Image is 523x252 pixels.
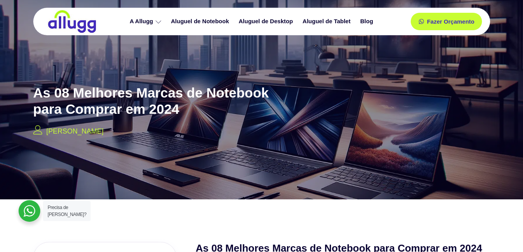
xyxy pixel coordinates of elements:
iframe: Chat Widget [484,215,523,252]
a: Aluguel de Tablet [299,15,357,28]
a: Fazer Orçamento [411,13,482,30]
h2: As 08 Melhores Marcas de Notebook para Comprar em 2024 [33,85,281,117]
span: Fazer Orçamento [427,19,475,24]
p: [PERSON_NAME] [46,126,104,137]
a: Aluguel de Notebook [167,15,235,28]
a: Aluguel de Desktop [235,15,299,28]
a: Blog [356,15,379,28]
span: Precisa de [PERSON_NAME]? [48,205,86,217]
a: A Allugg [126,15,167,28]
img: locação de TI é Allugg [47,10,97,33]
